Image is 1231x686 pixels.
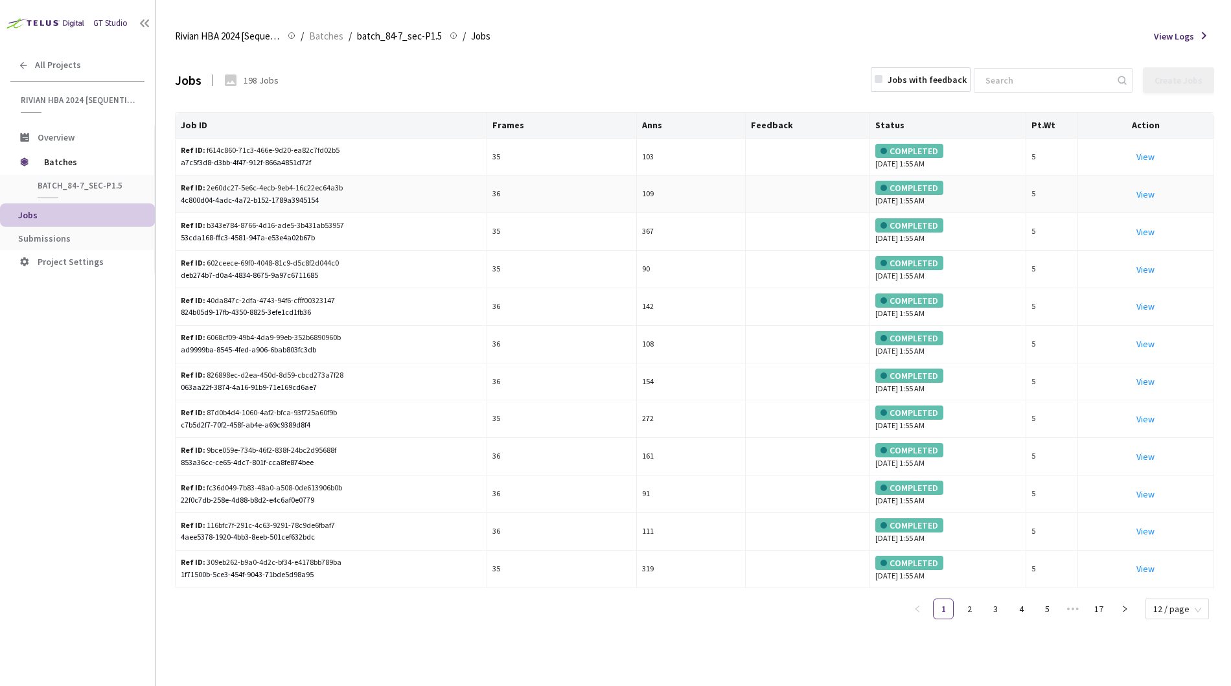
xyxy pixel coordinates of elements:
[870,113,1026,139] th: Status
[907,599,928,619] li: Previous Page
[1136,189,1155,200] a: View
[875,293,1020,320] div: [DATE] 1:55 AM
[1136,563,1155,575] a: View
[1026,139,1078,176] td: 5
[637,513,746,551] td: 111
[1026,400,1078,438] td: 5
[181,145,205,155] b: Ref ID:
[1136,413,1155,425] a: View
[637,438,746,475] td: 161
[1155,75,1202,86] div: Create Jobs
[181,257,347,269] div: 602ceece-69f0-4048-81c9-d5c8f2d044c0
[181,483,205,492] b: Ref ID:
[1026,551,1078,588] td: 5
[181,419,481,431] div: c7b5d2f7-70f2-458f-ab4e-a69c9389d8f4
[875,369,1020,395] div: [DATE] 1:55 AM
[875,331,1020,358] div: [DATE] 1:55 AM
[978,69,1116,92] input: Search
[933,599,954,619] li: 1
[1136,525,1155,537] a: View
[176,113,487,139] th: Job ID
[637,475,746,513] td: 91
[888,73,967,87] div: Jobs with feedback
[181,482,347,494] div: fc36d049-7b83-48a0-a508-0de613906b0b
[1078,113,1214,139] th: Action
[934,599,953,619] a: 1
[1121,605,1129,613] span: right
[637,400,746,438] td: 272
[985,599,1006,619] li: 3
[1026,475,1078,513] td: 5
[875,481,943,495] div: COMPLETED
[875,556,943,570] div: COMPLETED
[1026,326,1078,363] td: 5
[21,95,137,106] span: Rivian HBA 2024 [Sequential]
[637,113,746,139] th: Anns
[181,457,481,469] div: 853a36cc-ce65-4dc7-801f-cca8fe874bee
[487,213,637,251] td: 35
[1026,251,1078,288] td: 5
[181,306,481,319] div: 824b05d9-17fb-4350-8825-3efe1cd1fb36
[1026,176,1078,213] td: 5
[875,256,943,270] div: COMPLETED
[1114,599,1135,619] button: right
[181,557,205,567] b: Ref ID:
[93,17,128,30] div: GT Studio
[1026,113,1078,139] th: Pt.Wt
[1136,488,1155,500] a: View
[38,180,133,191] span: batch_84-7_sec-P1.5
[487,400,637,438] td: 35
[349,29,352,44] li: /
[875,556,1020,582] div: [DATE] 1:55 AM
[637,551,746,588] td: 319
[35,60,81,71] span: All Projects
[875,331,943,345] div: COMPLETED
[18,209,38,221] span: Jobs
[637,251,746,288] td: 90
[1145,599,1209,614] div: Page Size
[637,139,746,176] td: 103
[181,445,205,455] b: Ref ID:
[309,29,343,44] span: Batches
[487,438,637,475] td: 36
[181,295,205,305] b: Ref ID:
[746,113,870,139] th: Feedback
[1136,264,1155,275] a: View
[487,176,637,213] td: 36
[637,363,746,401] td: 154
[181,144,347,157] div: f614c860-71c3-466e-9d20-ea82c7fd02b5
[1088,599,1109,619] li: 17
[875,443,943,457] div: COMPLETED
[875,218,1020,245] div: [DATE] 1:55 AM
[181,295,347,307] div: 40da847c-2dfa-4743-94f6-cfff00323147
[181,183,205,192] b: Ref ID:
[1136,376,1155,387] a: View
[181,344,481,356] div: ad9999ba-8545-4fed-a906-6bab803fc3db
[181,556,347,569] div: 309eb262-b9a0-4d2c-bf34-e4178bb789ba
[637,288,746,326] td: 142
[1011,599,1031,619] a: 4
[1136,226,1155,238] a: View
[181,220,205,230] b: Ref ID:
[181,269,481,282] div: deb274b7-d0a4-4834-8675-9a97c6711685
[1153,599,1201,619] span: 12 / page
[181,332,205,342] b: Ref ID:
[181,520,347,532] div: 116bfc7f-291c-4c63-9291-78c9de6fbaf7
[875,481,1020,507] div: [DATE] 1:55 AM
[1026,363,1078,401] td: 5
[181,258,205,268] b: Ref ID:
[875,369,943,383] div: COMPLETED
[244,73,279,87] div: 198 Jobs
[181,232,481,244] div: 53cda168-ffc3-4581-947a-e53e4a02b67b
[463,29,466,44] li: /
[487,139,637,176] td: 35
[357,29,442,44] span: batch_84-7_sec-P1.5
[1037,599,1057,619] a: 5
[38,131,75,143] span: Overview
[175,29,280,44] span: Rivian HBA 2024 [Sequential]
[181,182,347,194] div: 2e60dc27-5e6c-4ecb-9eb4-16c22ec64a3b
[181,520,205,530] b: Ref ID:
[181,332,347,344] div: 6068cf09-49b4-4da9-99eb-352b6890960b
